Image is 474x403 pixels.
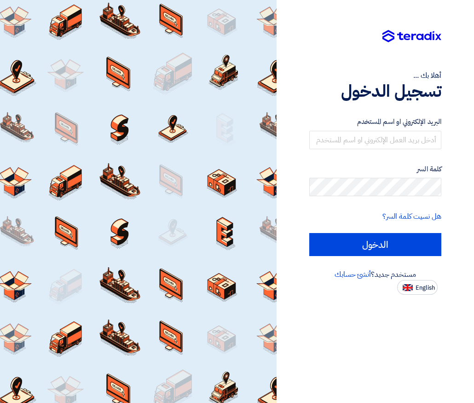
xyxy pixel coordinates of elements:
a: هل نسيت كلمة السر؟ [382,211,441,222]
button: English [397,280,438,295]
img: en-US.png [403,284,413,291]
img: Teradix logo [382,30,441,43]
input: الدخول [309,233,441,256]
a: أنشئ حسابك [335,269,371,280]
label: البريد الإلكتروني او اسم المستخدم [309,117,441,127]
div: أهلا بك ... [309,70,441,81]
input: أدخل بريد العمل الإلكتروني او اسم المستخدم الخاص بك ... [309,131,441,149]
div: مستخدم جديد؟ [309,269,441,280]
label: كلمة السر [309,164,441,175]
span: English [416,285,435,291]
h1: تسجيل الدخول [309,81,441,101]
